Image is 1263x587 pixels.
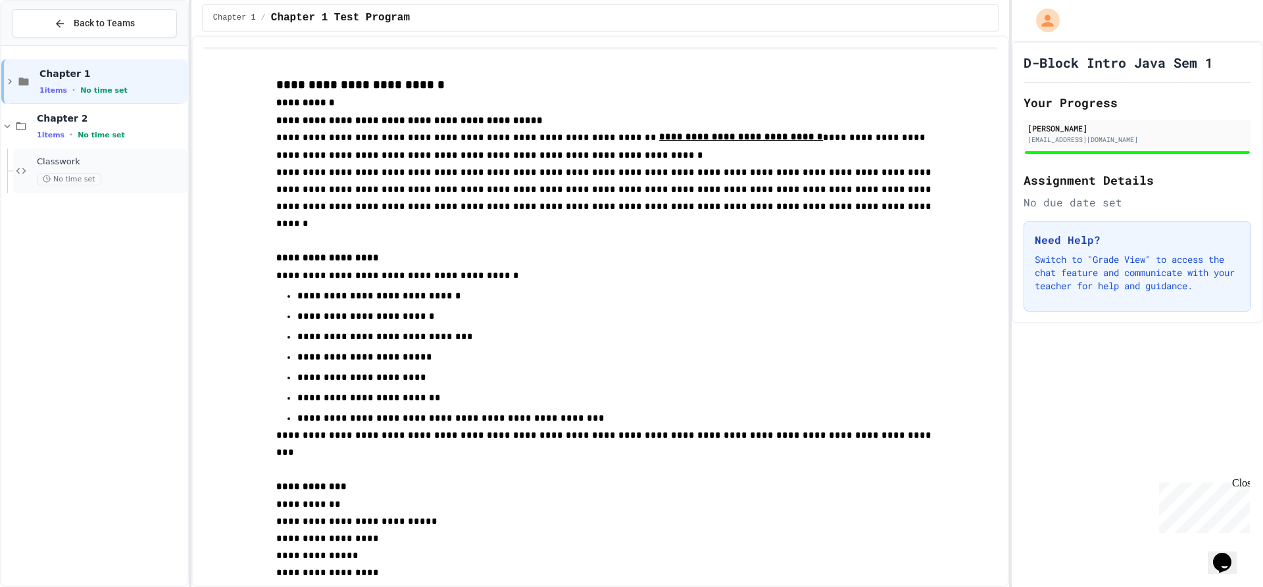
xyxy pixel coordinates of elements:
span: Chapter 1 [39,68,185,80]
span: Back to Teams [74,16,135,30]
span: No time set [80,86,128,95]
div: No due date set [1024,195,1251,210]
button: Back to Teams [12,9,177,37]
span: • [72,85,75,95]
h1: D-Block Intro Java Sem 1 [1024,53,1213,72]
iframe: chat widget [1154,477,1250,533]
span: Chapter 1 Test Program [271,10,410,26]
span: / [261,12,266,23]
div: My Account [1022,5,1063,35]
span: 1 items [39,86,67,95]
span: No time set [78,131,125,139]
h2: Your Progress [1024,93,1251,112]
span: Chapter 2 [37,112,185,124]
div: [PERSON_NAME] [1028,122,1247,134]
p: Switch to "Grade View" to access the chat feature and communicate with your teacher for help and ... [1035,253,1240,293]
span: • [70,129,72,140]
h3: Need Help? [1035,232,1240,248]
div: [EMAIL_ADDRESS][DOMAIN_NAME] [1028,135,1247,145]
h2: Assignment Details [1024,171,1251,189]
span: Chapter 1 [213,12,256,23]
span: No time set [37,173,101,185]
span: 1 items [37,131,64,139]
iframe: chat widget [1208,534,1250,574]
div: Chat with us now!Close [5,5,91,83]
span: Classwork [37,156,185,168]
